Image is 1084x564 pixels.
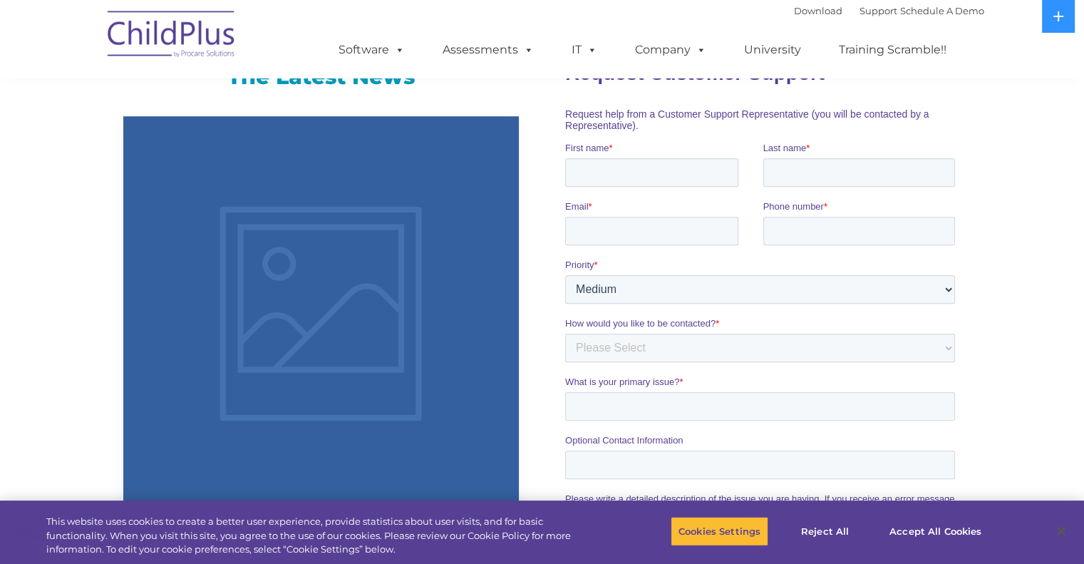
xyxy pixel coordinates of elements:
a: Company [621,36,721,64]
button: Accept All Cookies [882,516,989,546]
div: This website uses cookies to create a better user experience, provide statistics about user visit... [46,515,597,557]
button: Reject All [780,516,869,546]
a: IT [557,36,611,64]
a: Assessments [428,36,548,64]
a: Support [860,5,897,16]
button: Cookies Settings [671,516,768,546]
a: Schedule A Demo [900,5,984,16]
a: University [730,36,815,64]
a: Training Scramble!! [825,36,961,64]
img: ChildPlus by Procare Solutions [100,1,243,72]
a: Software [324,36,419,64]
font: | [794,5,984,16]
a: Download [794,5,842,16]
button: Close [1046,516,1077,547]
